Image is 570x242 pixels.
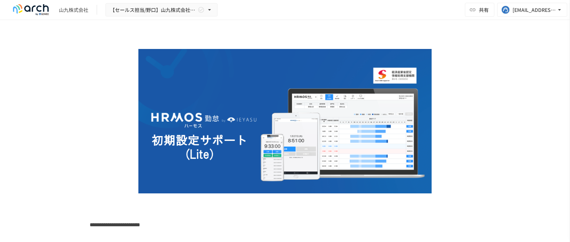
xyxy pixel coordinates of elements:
[513,6,556,14] div: [EMAIL_ADDRESS][DOMAIN_NAME]
[138,49,432,193] img: yotsK01pw5xMpTAqb32Fj2x5Yu3sD8IVIEOWAQPL55w
[479,6,489,14] span: 共有
[110,6,196,14] span: 【セールス担当/野口】山九株式会社様_初期設定サポートLite
[8,4,53,15] img: logo-default@2x-9cf2c760.svg
[465,3,494,17] button: 共有
[105,3,218,17] button: 【セールス担当/野口】山九株式会社様_初期設定サポートLite
[59,6,88,14] div: 山九株式会社
[497,3,567,17] button: [EMAIL_ADDRESS][DOMAIN_NAME]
